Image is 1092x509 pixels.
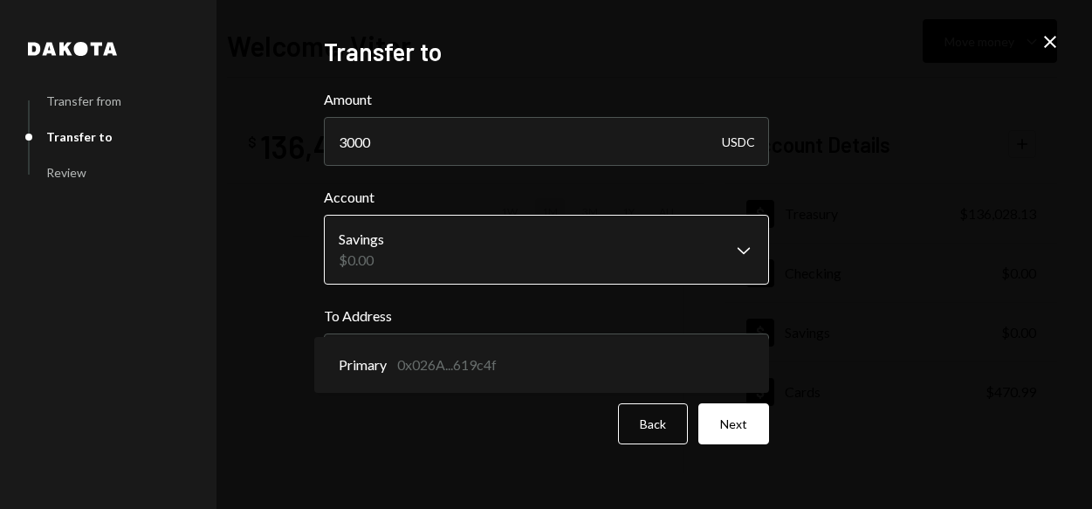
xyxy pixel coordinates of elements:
button: Back [618,403,688,444]
label: Account [324,187,769,208]
div: USDC [722,117,755,166]
button: Account [324,215,769,285]
h2: Transfer to [324,35,769,69]
label: To Address [324,306,769,327]
div: Review [46,165,86,180]
label: Amount [324,89,769,110]
div: 0x026A...619c4f [397,354,497,375]
span: Primary [339,354,387,375]
button: To Address [324,334,769,382]
div: Transfer to [46,129,113,144]
div: Transfer from [46,93,121,108]
input: Enter amount [324,117,769,166]
button: Next [698,403,769,444]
